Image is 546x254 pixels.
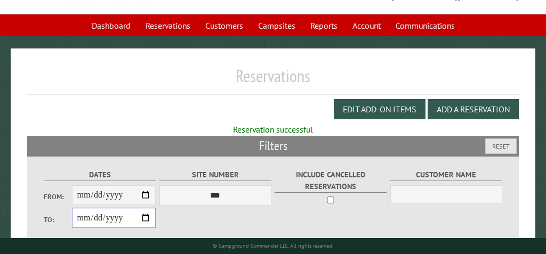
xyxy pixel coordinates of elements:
[85,15,137,36] a: Dashboard
[213,242,333,249] small: © Campground Commander LLC. All rights reserved.
[390,169,502,181] label: Customer Name
[139,15,197,36] a: Reservations
[275,169,387,192] label: Include Cancelled Reservations
[27,65,519,95] h1: Reservations
[304,15,344,36] a: Reports
[428,99,519,119] button: Add a Reservation
[389,15,461,36] a: Communications
[159,169,271,181] label: Site Number
[44,215,72,225] label: To:
[346,15,387,36] a: Account
[44,169,156,181] label: Dates
[44,192,72,202] label: From:
[27,124,519,135] div: Reservation successful
[485,138,517,154] button: Reset
[199,15,250,36] a: Customers
[27,136,519,156] h2: Filters
[334,99,425,119] button: Edit Add-on Items
[252,15,302,36] a: Campsites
